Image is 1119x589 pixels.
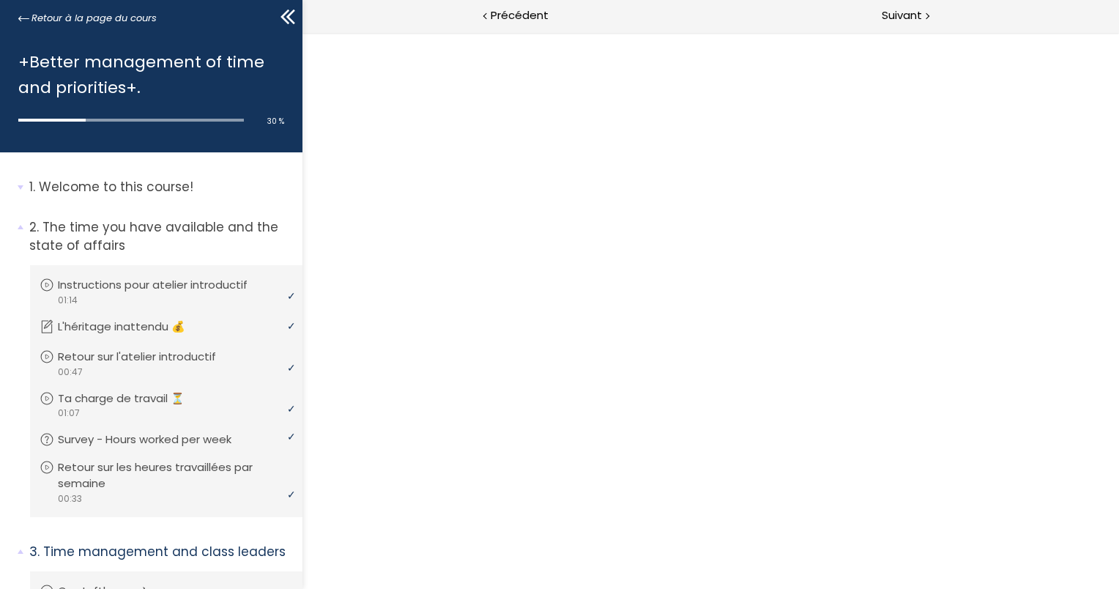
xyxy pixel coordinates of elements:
[58,459,289,492] p: Retour sur les heures travaillées par semaine
[57,407,80,420] span: 01:07
[18,49,277,100] h1: +Better management of time and priorities+.
[29,543,40,561] span: 3.
[29,218,39,237] span: 2.
[882,7,922,25] span: Suivant
[57,366,83,379] span: 00:47
[29,178,291,196] p: Welcome to this course!
[491,7,549,25] span: Précédent
[57,492,82,505] span: 00:33
[29,218,291,254] p: The time you have available and the state of affairs
[29,178,35,196] span: 1.
[58,390,207,407] p: Ta charge de travail ⏳
[7,557,157,589] iframe: chat widget
[57,294,78,307] span: 01:14
[58,431,253,448] p: Survey - Hours worked per week
[31,10,157,26] span: Retour à la page du cours
[58,277,269,293] p: Instructions pour atelier introductif
[58,319,207,335] p: L'héritage inattendu 💰
[18,10,157,26] a: Retour à la page du cours
[58,349,238,365] p: Retour sur l'atelier introductif
[29,543,291,561] p: Time management and class leaders
[267,116,284,127] span: 30 %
